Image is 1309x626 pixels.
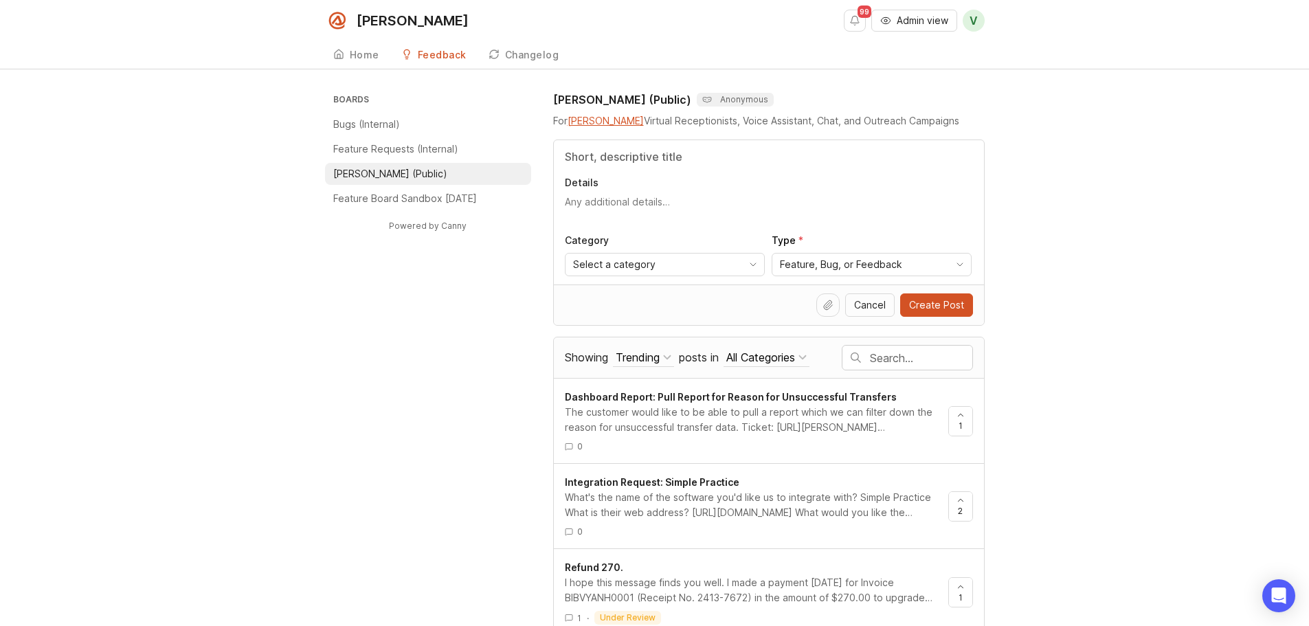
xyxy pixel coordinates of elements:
button: posts in [724,348,809,367]
div: What's the name of the software you'd like us to integrate with? Simple Practice What is their we... [565,490,937,520]
p: Anonymous [702,94,768,105]
span: 2 [958,505,963,517]
div: Changelog [505,50,559,60]
span: Select a category [573,257,656,272]
div: For Virtual Receptionists, Voice Assistant, Chat, and Outreach Campaigns [553,113,985,128]
a: Home [325,41,388,69]
button: 2 [948,491,973,522]
span: 1 [577,612,581,624]
div: Home [350,50,379,60]
p: under review [600,612,656,623]
div: The customer would like to be able to pull a report which we can filter down the reason for unsuc... [565,405,937,435]
p: [PERSON_NAME] (Public) [333,167,447,181]
span: 0 [577,526,583,537]
p: Details [565,176,973,190]
span: 1 [959,420,963,432]
p: Feature Requests (Internal) [333,142,458,156]
span: Integration Request: Simple Practice [565,476,739,488]
a: Integration Request: Simple PracticeWhat's the name of the software you'd like us to integrate wi... [565,475,948,537]
div: Open Intercom Messenger [1262,579,1295,612]
p: Bugs (Internal) [333,118,400,131]
div: I hope this message finds you well. I made a payment [DATE] for Invoice BIBVYANH0001 (Receipt No.... [565,575,937,605]
a: Powered by Canny [387,218,469,234]
p: Type [772,234,972,247]
svg: toggle icon [742,259,764,270]
div: [PERSON_NAME] [357,14,469,27]
a: Feedback [393,41,475,69]
span: posts in [679,350,719,364]
a: [PERSON_NAME] [568,115,644,126]
button: Notifications [844,10,866,32]
div: toggle menu [565,253,765,276]
a: Dashboard Report: Pull Report for Reason for Unsuccessful TransfersThe customer would like to be ... [565,390,948,452]
input: Title [565,148,973,165]
span: Dashboard Report: Pull Report for Reason for Unsuccessful Transfers [565,391,897,403]
a: Bugs (Internal) [325,113,531,135]
div: toggle menu [772,253,972,276]
a: Changelog [480,41,568,69]
span: 1 [959,592,963,603]
button: 1 [948,577,973,607]
span: Cancel [854,298,886,312]
h1: [PERSON_NAME] (Public) [553,91,691,108]
p: Feature Board Sandbox [DATE] [333,192,477,205]
textarea: Details [565,195,973,223]
a: Refund 270.I hope this message finds you well. I made a payment [DATE] for Invoice BIBVYANH0001 (... [565,560,948,625]
span: V [970,12,978,29]
button: Admin view [871,10,957,32]
div: Trending [616,350,660,365]
a: [PERSON_NAME] (Public) [325,163,531,185]
span: Showing [565,350,608,364]
div: · [587,612,589,624]
p: Category [565,234,765,247]
img: Smith.ai logo [325,8,350,33]
span: Admin view [897,14,948,27]
input: Search… [870,350,972,366]
span: Create Post [909,298,964,312]
button: Create Post [900,293,973,317]
span: 0 [577,440,583,452]
span: Refund 270. [565,561,623,573]
div: Feedback [418,50,467,60]
h3: Boards [331,91,531,111]
button: V [963,10,985,32]
svg: toggle icon [949,259,971,270]
span: Feature, Bug, or Feedback [780,257,902,272]
a: Feature Board Sandbox [DATE] [325,188,531,210]
span: 99 [858,5,871,18]
div: All Categories [726,350,795,365]
button: 1 [948,406,973,436]
a: Feature Requests (Internal) [325,138,531,160]
button: Cancel [845,293,895,317]
button: Showing [613,348,674,367]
